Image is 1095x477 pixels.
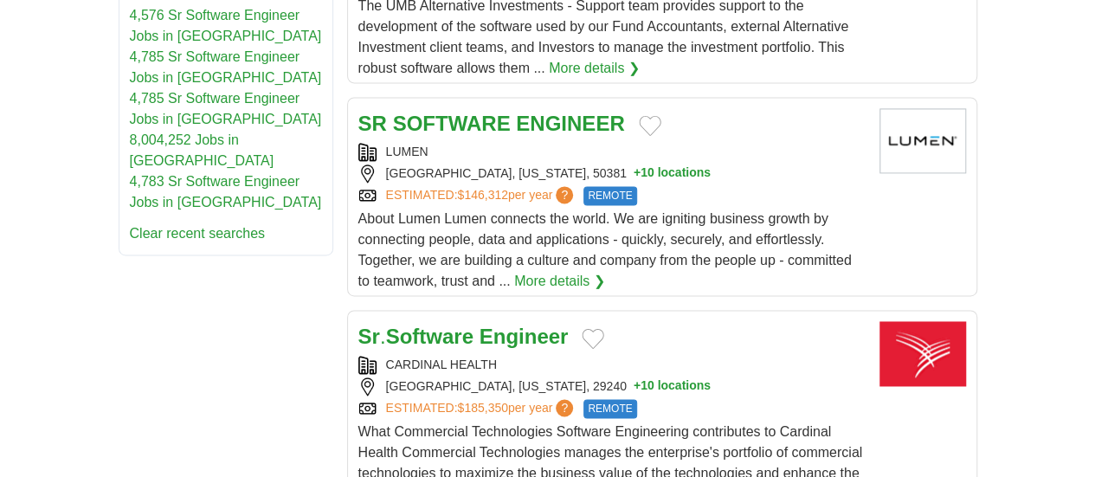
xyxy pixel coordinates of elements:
span: $146,312 [457,188,507,202]
strong: Engineer [480,325,569,348]
strong: SR [358,112,387,135]
div: [GEOGRAPHIC_DATA], [US_STATE], 50381 [358,164,866,183]
a: Sr.Software Engineer [358,325,569,348]
a: More details ❯ [514,271,605,292]
span: About Lumen Lumen connects the world. We are igniting business growth by connecting people, data ... [358,211,852,288]
a: ESTIMATED:$185,350per year? [386,399,577,418]
a: 4,785 Sr Software Engineer Jobs in [GEOGRAPHIC_DATA] [130,91,322,126]
div: [GEOGRAPHIC_DATA], [US_STATE], 29240 [358,377,866,396]
span: + [634,377,641,396]
button: +10 locations [634,377,711,396]
a: 8,004,252 Jobs in [GEOGRAPHIC_DATA] [130,132,274,168]
span: ? [556,186,573,203]
button: +10 locations [634,164,711,183]
a: More details ❯ [549,58,640,79]
a: LUMEN [386,145,428,158]
a: 4,576 Sr Software Engineer Jobs in [GEOGRAPHIC_DATA] [130,8,322,43]
a: 4,785 Sr Software Engineer Jobs in [GEOGRAPHIC_DATA] [130,49,322,85]
strong: Software [386,325,473,348]
span: REMOTE [583,186,636,205]
span: $185,350 [457,401,507,415]
button: Add to favorite jobs [582,328,604,349]
a: 4,783 Sr Software Engineer Jobs in [GEOGRAPHIC_DATA] [130,174,322,209]
strong: ENGINEER [516,112,624,135]
img: Cardinal Health logo [879,321,966,386]
a: Clear recent searches [130,226,266,241]
button: Add to favorite jobs [639,115,661,136]
a: CARDINAL HEALTH [386,358,497,371]
a: ESTIMATED:$146,312per year? [386,186,577,205]
strong: SOFTWARE [393,112,511,135]
span: + [634,164,641,183]
strong: Sr [358,325,380,348]
span: REMOTE [583,399,636,418]
img: Lumen logo [879,108,966,173]
a: SR SOFTWARE ENGINEER [358,112,625,135]
span: ? [556,399,573,416]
